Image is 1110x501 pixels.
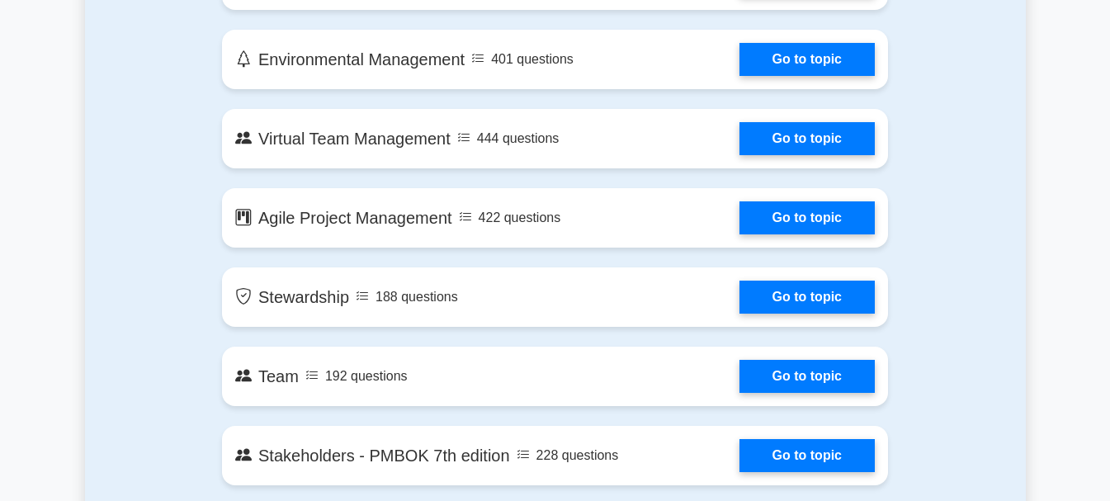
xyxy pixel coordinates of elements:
a: Go to topic [739,281,875,314]
a: Go to topic [739,122,875,155]
a: Go to topic [739,43,875,76]
a: Go to topic [739,439,875,472]
a: Go to topic [739,201,875,234]
a: Go to topic [739,360,875,393]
